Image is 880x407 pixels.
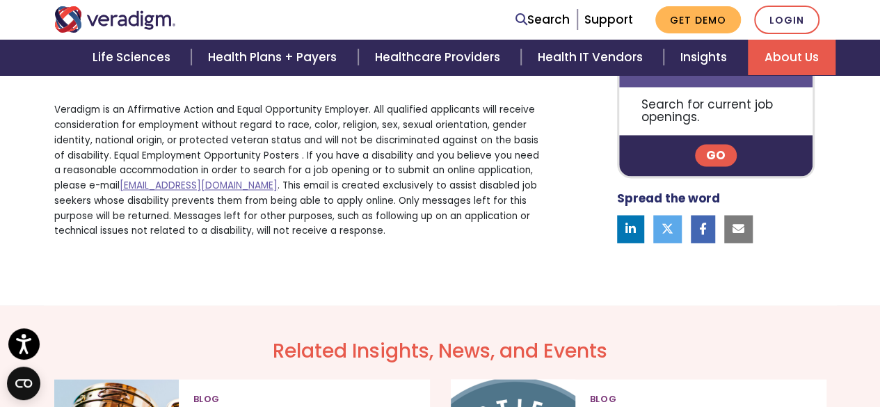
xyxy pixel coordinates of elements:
[120,179,278,192] a: [EMAIL_ADDRESS][DOMAIN_NAME]
[655,6,741,33] a: Get Demo
[358,40,521,75] a: Healthcare Providers
[76,40,191,75] a: Life Sciences
[515,10,570,29] a: Search
[617,191,720,207] strong: Spread the word
[695,145,737,167] a: Go
[754,6,819,34] a: Login
[54,339,826,362] h2: Related Insights, News, and Events
[191,40,358,75] a: Health Plans + Payers
[54,6,176,33] img: Veradigm logo
[7,367,40,400] button: Open CMP widget
[521,40,664,75] a: Health IT Vendors
[664,40,748,75] a: Insights
[584,11,633,28] a: Support
[54,102,539,239] p: Veradigm is an Affirmative Action and Equal Opportunity Employer. All qualified applicants will r...
[748,40,835,75] a: About Us
[619,87,813,135] p: Search for current job openings.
